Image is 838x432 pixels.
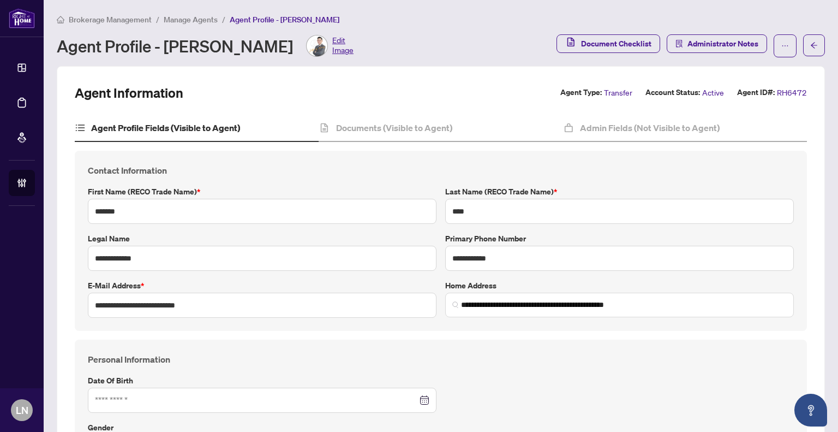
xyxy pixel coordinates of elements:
span: ellipsis [781,42,789,50]
img: search_icon [452,301,459,308]
span: home [57,16,64,23]
h4: Documents (Visible to Agent) [336,121,452,134]
label: Legal Name [88,233,436,245]
li: / [156,13,159,26]
span: LN [16,403,28,418]
span: RH6472 [777,86,807,99]
h4: Personal Information [88,353,794,366]
h4: Agent Profile Fields (Visible to Agent) [91,121,240,134]
label: First Name (RECO Trade Name) [88,186,436,198]
li: / [222,13,225,26]
span: Document Checklist [581,35,651,52]
label: Primary Phone Number [445,233,794,245]
label: Date of Birth [88,375,436,387]
span: arrow-left [810,42,818,49]
button: Open asap [794,394,827,427]
div: Agent Profile - [PERSON_NAME] [57,35,354,57]
span: Active [702,86,724,99]
label: Agent ID#: [737,86,775,99]
span: Edit Image [332,35,354,57]
img: logo [9,8,35,28]
span: Brokerage Management [69,15,152,25]
img: Profile Icon [307,35,327,56]
button: Document Checklist [556,34,660,53]
h4: Admin Fields (Not Visible to Agent) [580,121,720,134]
label: Agent Type: [560,86,602,99]
span: solution [675,40,683,48]
h4: Contact Information [88,164,794,177]
label: E-mail Address [88,280,436,292]
span: Administrator Notes [687,35,758,52]
span: Agent Profile - [PERSON_NAME] [230,15,339,25]
button: Administrator Notes [667,34,767,53]
label: Account Status: [645,86,700,99]
h2: Agent Information [75,84,183,102]
span: Manage Agents [164,15,218,25]
span: Transfer [604,86,632,99]
label: Last Name (RECO Trade Name) [445,186,794,198]
label: Home Address [445,280,794,292]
